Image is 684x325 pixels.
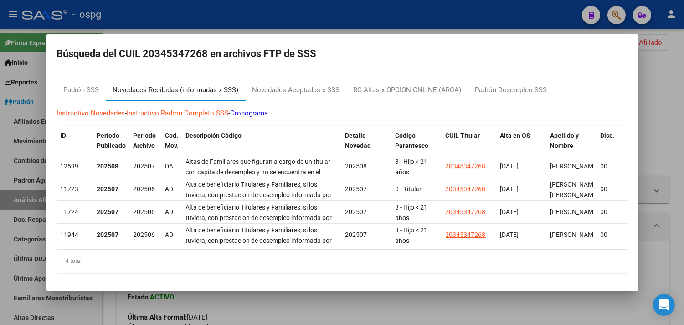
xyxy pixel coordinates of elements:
span: Código Parentesco [396,132,429,150]
span: 3 - Hijo < 21 años [396,226,428,244]
span: Período Publicado [97,132,126,150]
span: 20345347268 [446,162,486,170]
datatable-header-cell: CUIL Titular [442,126,497,166]
div: Open Intercom Messenger [653,294,675,316]
div: Novedades Aceptadas x SSS [252,85,340,95]
span: [PERSON_NAME] [PERSON_NAME] [550,181,599,199]
span: Descripción Código [186,132,242,139]
span: [DATE] [500,185,519,193]
div: 00 [601,230,621,240]
div: RG Altas x OPCION ONLINE (ARCA) [354,85,462,95]
span: 20345347268 [446,231,486,238]
span: [DATE] [500,231,519,238]
datatable-header-cell: ID [57,126,93,166]
span: 3 - Hijo < 21 años [396,158,428,176]
span: 3 - Hijo < 21 años [396,204,428,221]
div: 4 total [57,250,627,273]
span: Apellido y Nombre [550,132,579,150]
span: 202507 [345,208,367,215]
a: Instructivo Novedades [57,109,125,117]
span: [PERSON_NAME] [550,208,599,215]
span: [DATE] [500,208,519,215]
span: DA [165,162,174,170]
span: AD [165,231,174,238]
span: Cod. Mov. [165,132,179,150]
span: [PERSON_NAME] [550,162,599,170]
span: ID [61,132,67,139]
span: Disc. [601,132,615,139]
strong: 202507 [97,208,119,215]
datatable-header-cell: Período Publicado [93,126,130,166]
span: Alta de beneficiario Titulares y Familiares, si los tuviera, con prestacion de desempleo informad... [186,226,332,275]
span: Período Archivo [134,132,156,150]
span: 202506 [134,231,155,238]
div: Padrón Desempleo SSS [475,85,547,95]
span: 202506 [134,185,155,193]
span: 202508 [345,162,367,170]
div: Novedades Recibidas (informadas x SSS) [113,85,239,95]
span: AD [165,208,174,215]
div: 00 [601,184,621,194]
datatable-header-cell: Código Parentesco [392,126,442,166]
span: Alta de beneficiario Titulares y Familiares, si los tuviera, con prestacion de desempleo informad... [186,204,332,252]
h2: Búsqueda del CUIL 20345347268 en archivos FTP de SSS [57,45,627,63]
datatable-header-cell: Detalle Novedad [342,126,392,166]
strong: 202507 [97,231,119,238]
datatable-header-cell: Período Archivo [130,126,162,166]
datatable-header-cell: Cod. Mov. [162,126,182,166]
datatable-header-cell: Apellido y Nombre [547,126,597,166]
span: 20345347268 [446,208,486,215]
span: Alta de beneficiario Titulares y Familiares, si los tuviera, con prestacion de desempleo informad... [186,181,332,230]
span: Altas de Familiares que figuran a cargo de un titular con capita de desempleo y no se encuentra e... [186,158,331,207]
span: 11944 [61,231,79,238]
span: AD [165,185,174,193]
span: 11723 [61,185,79,193]
span: [PERSON_NAME] [550,231,599,238]
div: Padrón SSS [64,85,99,95]
p: - - [57,108,627,119]
span: [DATE] [500,162,519,170]
datatable-header-cell: Disc. [597,126,624,166]
span: 11724 [61,208,79,215]
a: Instructivo Padron Completo SSS [127,109,229,117]
div: 00 [601,207,621,217]
datatable-header-cell: Descripción Código [182,126,342,166]
datatable-header-cell: Alta en OS [497,126,547,166]
strong: 202507 [97,185,119,193]
span: 12599 [61,162,79,170]
div: 00 [601,161,621,172]
span: 202507 [134,162,155,170]
span: 20345347268 [446,185,486,193]
datatable-header-cell: Cierre presentación [624,126,674,166]
span: 202507 [345,185,367,193]
span: Detalle Novedad [345,132,371,150]
span: CUIL Titular [446,132,480,139]
strong: 202508 [97,162,119,170]
span: Alta en OS [500,132,531,139]
span: 0 - Titular [396,185,422,193]
span: 202507 [345,231,367,238]
span: 202506 [134,208,155,215]
a: Cronograma [231,109,268,117]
